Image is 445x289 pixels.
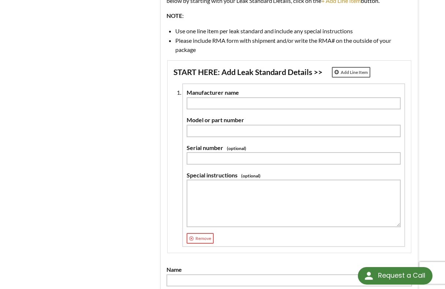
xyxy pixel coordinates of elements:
span: START HERE: Add Leak Standard Details >> [173,67,323,78]
strong: NOTE [167,12,182,19]
a: Add Line Item [332,67,370,78]
img: round button [363,270,375,282]
p: : [167,11,412,20]
label: Serial number [187,143,401,153]
li: Use one line item per leak standard and include any special instructions [175,26,412,36]
div: Request a Call [358,267,433,285]
label: Manufacturer name [187,88,401,97]
div: Request a Call [378,267,425,284]
label: Model or part number [187,115,401,125]
label: Special instructions [187,170,401,180]
label: Name [167,265,412,274]
li: Please include RMA form with shipment and/or write the RMA# on the outside of your package [175,36,412,55]
a: Remove [187,233,214,244]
